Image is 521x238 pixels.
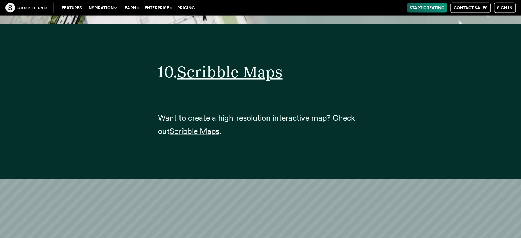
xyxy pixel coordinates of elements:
span: . [219,126,221,136]
a: Contact Sales [450,3,491,13]
button: Inspiration [85,3,120,13]
a: Pricing [175,3,197,13]
a: Scribble Maps [177,62,283,81]
span: Want to create a high-resolution interactive map? Check out [158,113,355,136]
a: Scribble Maps [170,126,219,136]
span: 10. [158,62,177,81]
button: Learn [120,3,142,13]
a: Start Creating [407,3,447,13]
img: The Craft [5,3,47,13]
a: Sign in [494,3,516,13]
a: Features [59,3,85,13]
button: Enterprise [142,3,175,13]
